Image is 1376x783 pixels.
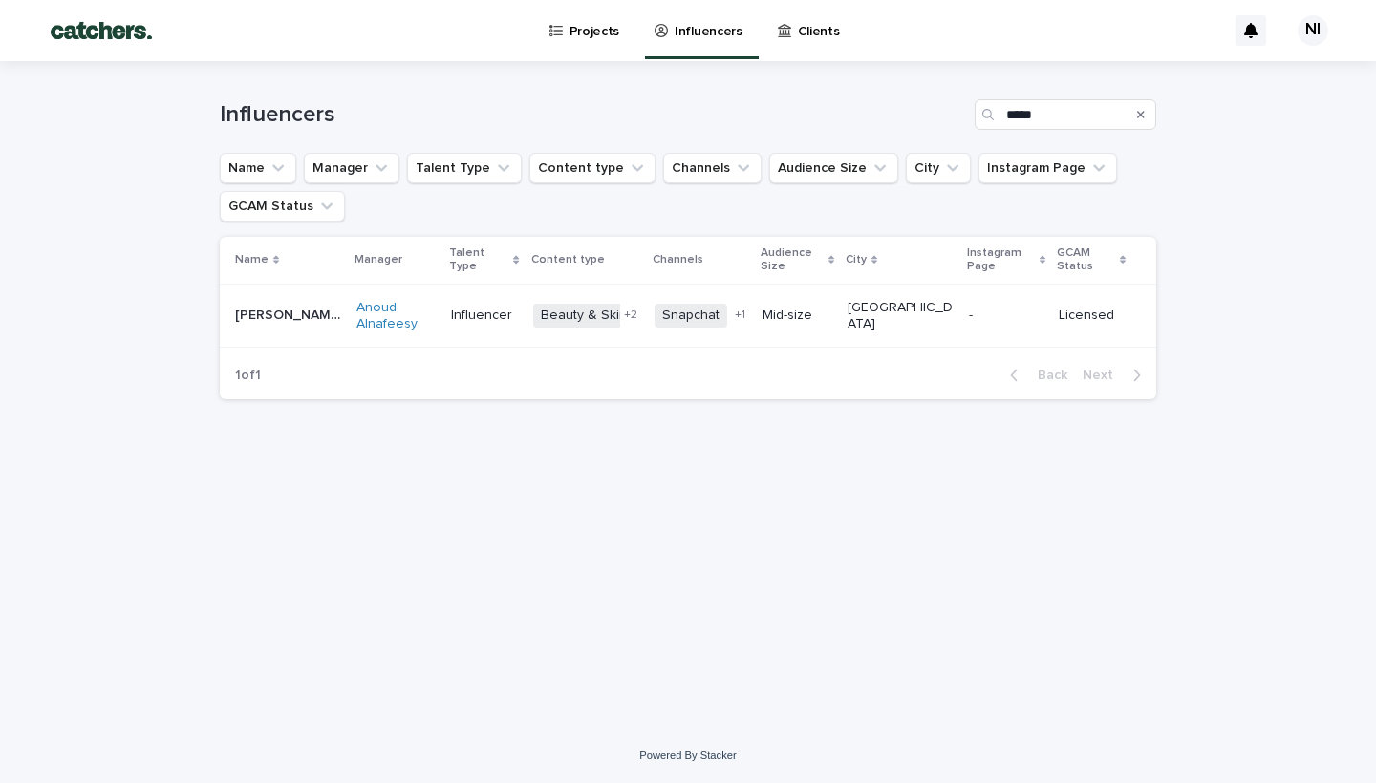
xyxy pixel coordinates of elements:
p: Content type [531,249,605,270]
button: Channels [663,153,762,183]
button: City [906,153,971,183]
span: Back [1026,369,1067,382]
p: Manager [355,249,402,270]
span: Snapchat [655,304,727,328]
tr: [PERSON_NAME][PERSON_NAME] Anoud Alnafeesy InfluencerBeauty & Skincare+2Snapchat+1Mid-size[GEOGRA... [220,284,1156,348]
p: Talent Type [449,243,508,278]
span: Next [1083,369,1125,382]
button: Next [1075,367,1156,384]
img: BTdGiKtkTjWbRbtFPD8W [38,11,164,50]
p: [PERSON_NAME] [235,304,345,324]
p: GCAM Status [1057,243,1114,278]
button: Name [220,153,296,183]
a: Anoud Alnafeesy [356,300,436,332]
button: Manager [304,153,399,183]
button: Talent Type [407,153,522,183]
p: Name [235,249,269,270]
p: 1 of 1 [220,352,276,399]
span: + 2 [624,309,637,321]
p: [GEOGRAPHIC_DATA] [848,300,954,332]
p: - [969,304,977,324]
div: NI [1298,15,1328,46]
p: City [846,249,867,270]
button: GCAM Status [220,191,345,222]
a: Powered By Stacker [639,750,736,761]
p: Channels [653,249,703,270]
button: Instagram Page [978,153,1117,183]
p: Licensed [1059,307,1126,324]
button: Back [995,367,1075,384]
input: Search [975,99,1156,130]
button: Content type [529,153,656,183]
span: Beauty & Skincare [533,304,662,328]
p: Influencer [451,307,517,324]
p: Instagram Page [967,243,1035,278]
span: + 1 [735,309,745,321]
button: Audience Size [769,153,898,183]
p: Audience Size [761,243,824,278]
p: Mid-size [763,307,832,324]
h1: Influencers [220,101,967,129]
